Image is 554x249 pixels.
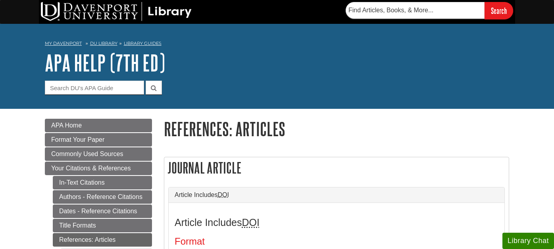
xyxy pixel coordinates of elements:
[90,41,117,46] a: DU Library
[346,2,485,19] input: Find Articles, Books, & More...
[53,176,152,189] a: In-Text Citations
[51,165,131,172] span: Your Citations & References
[45,40,82,47] a: My Davenport
[45,147,152,161] a: Commonly Used Sources
[45,50,165,75] a: APA Help (7th Ed)
[53,205,152,218] a: Dates - Reference Citations
[164,157,509,178] h2: Journal Article
[218,191,229,198] abbr: Digital Object Identifier. This is the string of numbers associated with a particular article. No...
[41,2,192,21] img: DU Library
[45,162,152,175] a: Your Citations & References
[175,191,498,199] a: Article IncludesDOI
[51,136,104,143] span: Format Your Paper
[242,217,260,228] abbr: Digital Object Identifier. This is the string of numbers associated with a particular article. No...
[51,122,82,129] span: APA Home
[53,219,152,232] a: Title Formats
[124,41,162,46] a: Library Guides
[45,133,152,147] a: Format Your Paper
[164,119,509,139] h1: References: Articles
[53,233,152,247] a: References: Articles
[45,38,509,51] nav: breadcrumb
[51,151,123,157] span: Commonly Used Sources
[45,81,144,95] input: Search DU's APA Guide
[346,2,513,19] form: Searches DU Library's articles, books, and more
[502,233,554,249] button: Library Chat
[175,236,498,247] h4: Format
[45,119,152,132] a: APA Home
[485,2,513,19] input: Search
[53,190,152,204] a: Authors - Reference Citations
[175,217,498,228] h3: Article Includes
